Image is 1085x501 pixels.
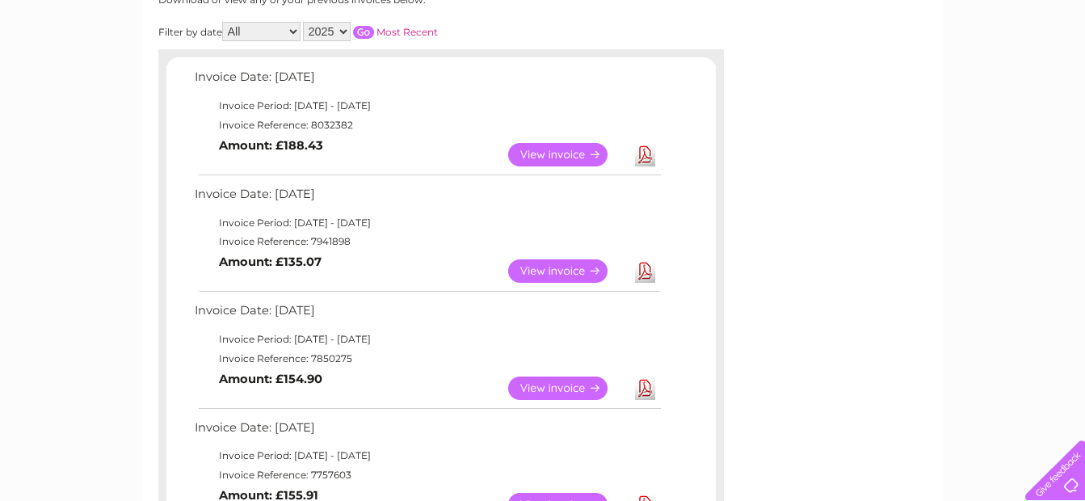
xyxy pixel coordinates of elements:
[508,377,627,400] a: View
[191,417,663,447] td: Invoice Date: [DATE]
[191,446,663,465] td: Invoice Period: [DATE] - [DATE]
[38,42,120,91] img: logo.png
[801,69,831,81] a: Water
[191,213,663,233] td: Invoice Period: [DATE] - [DATE]
[191,96,663,116] td: Invoice Period: [DATE] - [DATE]
[508,143,627,166] a: View
[1032,69,1070,81] a: Log out
[191,66,663,96] td: Invoice Date: [DATE]
[158,22,582,41] div: Filter by date
[376,26,438,38] a: Most Recent
[841,69,877,81] a: Energy
[191,349,663,368] td: Invoice Reference: 7850275
[191,465,663,485] td: Invoice Reference: 7757603
[191,183,663,213] td: Invoice Date: [DATE]
[886,69,935,81] a: Telecoms
[162,9,925,78] div: Clear Business is a trading name of Verastar Limited (registered in [GEOGRAPHIC_DATA] No. 3667643...
[191,300,663,330] td: Invoice Date: [DATE]
[219,138,323,153] b: Amount: £188.43
[219,255,322,269] b: Amount: £135.07
[635,143,655,166] a: Download
[635,259,655,283] a: Download
[780,8,892,28] a: 0333 014 3131
[191,116,663,135] td: Invoice Reference: 8032382
[978,69,1017,81] a: Contact
[191,232,663,251] td: Invoice Reference: 7941898
[219,372,322,386] b: Amount: £154.90
[635,377,655,400] a: Download
[191,330,663,349] td: Invoice Period: [DATE] - [DATE]
[944,69,968,81] a: Blog
[508,259,627,283] a: View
